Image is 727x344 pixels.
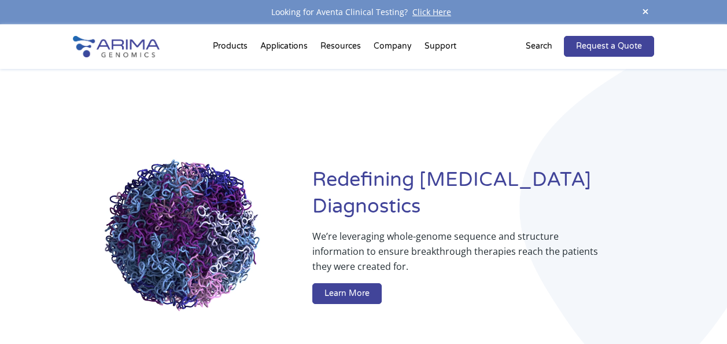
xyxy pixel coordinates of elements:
[564,36,654,57] a: Request a Quote
[669,288,727,344] iframe: Chat Widget
[312,167,654,229] h1: Redefining [MEDICAL_DATA] Diagnostics
[526,39,552,54] p: Search
[312,283,382,304] a: Learn More
[73,36,160,57] img: Arima-Genomics-logo
[73,5,655,20] div: Looking for Aventa Clinical Testing?
[312,229,608,283] p: We’re leveraging whole-genome sequence and structure information to ensure breakthrough therapies...
[408,6,456,17] a: Click Here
